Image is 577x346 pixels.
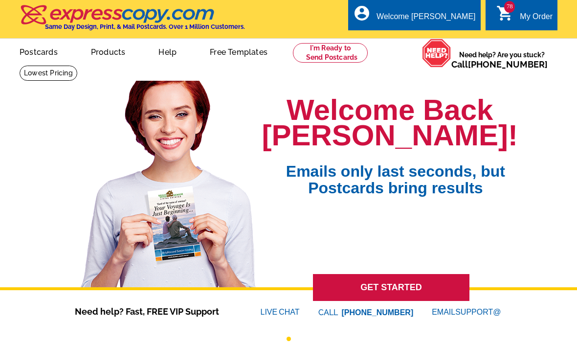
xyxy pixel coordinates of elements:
i: account_circle [353,4,371,22]
font: LIVE [261,306,279,318]
a: GET STARTED [313,274,469,301]
a: [PHONE_NUMBER] [468,59,548,69]
button: 1 of 1 [287,337,291,341]
h4: Same Day Design, Print, & Mail Postcards. Over 1 Million Customers. [45,23,245,30]
font: SUPPORT@ [455,306,502,318]
a: Help [143,40,192,63]
h1: Welcome Back [PERSON_NAME]! [262,97,518,148]
a: Free Templates [194,40,283,63]
a: 78 shopping_cart My Order [496,11,553,23]
i: shopping_cart [496,4,514,22]
span: 78 [504,1,515,13]
a: Products [75,40,141,63]
div: Welcome [PERSON_NAME] [377,12,475,26]
span: Need help? Are you stuck? [451,50,553,69]
div: My Order [520,12,553,26]
span: Need help? Fast, FREE VIP Support [75,305,231,318]
img: help [422,39,451,68]
img: welcome-back-logged-in.png [75,73,262,287]
a: Postcards [4,40,73,63]
a: LIVECHAT [261,308,300,316]
span: Emails only last seconds, but Postcards bring results [273,148,518,196]
a: Same Day Design, Print, & Mail Postcards. Over 1 Million Customers. [20,12,245,30]
span: Call [451,59,548,69]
